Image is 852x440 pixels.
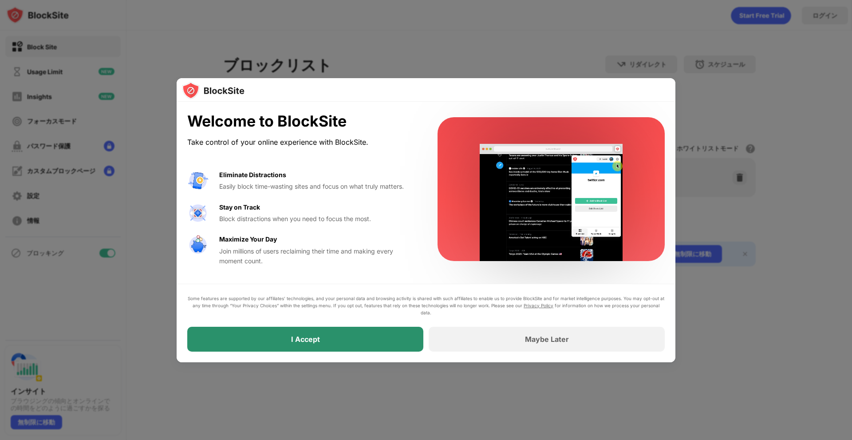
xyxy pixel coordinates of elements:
[525,335,569,344] div: Maybe Later
[291,335,320,344] div: I Accept
[219,214,416,224] div: Block distractions when you need to focus the most.
[219,246,416,266] div: Join millions of users reclaiming their time and making every moment count.
[187,112,416,131] div: Welcome to BlockSite
[219,234,277,244] div: Maximize Your Day
[219,182,416,191] div: Easily block time-wasting sites and focus on what truly matters.
[524,303,553,308] a: Privacy Policy
[182,82,245,99] img: logo-blocksite.svg
[187,202,209,224] img: value-focus.svg
[187,234,209,256] img: value-safe-time.svg
[219,202,260,212] div: Stay on Track
[187,295,665,316] div: Some features are supported by our affiliates’ technologies, and your personal data and browsing ...
[187,136,416,149] div: Take control of your online experience with BlockSite.
[219,170,286,180] div: Eliminate Distractions
[187,170,209,191] img: value-avoid-distractions.svg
